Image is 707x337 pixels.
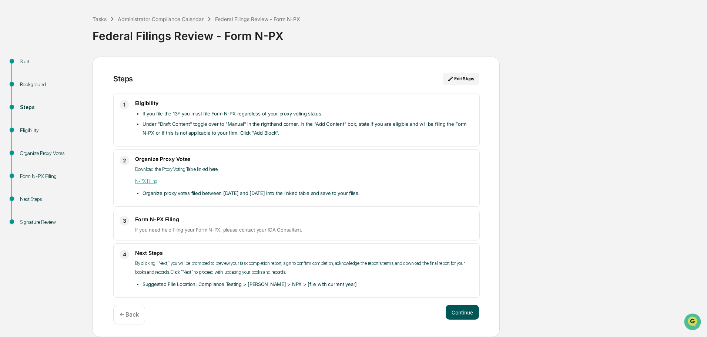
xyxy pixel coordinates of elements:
[123,216,126,225] span: 3
[25,64,94,70] div: We're available if you need us!
[118,16,204,22] div: Administrator Compliance Calendar
[4,104,50,118] a: 🔎Data Lookup
[54,94,60,100] div: 🗄️
[135,259,473,277] p: By clicking “Next,” you will be prompted to preview your task completion report, sign to confirm ...
[19,34,122,41] input: Clear
[20,58,81,65] div: Start
[135,178,157,184] a: N-PX Filing
[74,125,90,131] span: Pylon
[443,73,479,85] button: Edit Steps
[123,100,125,109] span: 1
[20,149,81,157] div: Organize Proxy Votes
[113,74,133,83] div: Steps
[120,311,139,318] p: ← Back
[143,280,473,289] li: Suggested File Location: Compliance Testing > [PERSON_NAME] > NPX > [file with current year]
[143,109,473,118] li: If you file the 13F you must file Form N-PX regardless of your proxy voting status.
[123,250,126,259] span: 4
[15,107,47,115] span: Data Lookup
[20,81,81,88] div: Background
[20,127,81,134] div: Eligibility
[7,16,135,27] p: How can we help?
[143,189,473,198] li: Organize proxy votes filed between [DATE] and [DATE] into the linked table and save to your files.
[51,90,95,104] a: 🗄️Attestations
[4,90,51,104] a: 🖐️Preclearance
[446,305,479,320] button: Continue
[93,16,107,22] div: Tasks
[123,156,126,165] span: 2
[135,165,473,174] p: Download the Proxy Voting Table linked here:
[135,156,473,162] h3: Organize Proxy Votes
[7,94,13,100] div: 🖐️
[61,93,92,101] span: Attestations
[135,100,473,106] h3: Eligibility
[7,57,21,70] img: 1746055101610-c473b297-6a78-478c-a979-82029cc54cd1
[135,227,302,233] span: If you need help filing your Form N-PX, please contact your ICA Consultant.
[126,59,135,68] button: Start new chat
[20,104,81,111] div: Steps
[215,16,300,22] div: Federal Filings Review - Form N-PX
[93,23,703,43] div: Federal Filings Review - Form N-PX
[52,125,90,131] a: Powered byPylon
[7,108,13,114] div: 🔎
[20,218,81,226] div: Signature Review
[25,57,121,64] div: Start new chat
[20,172,81,180] div: Form N-PX Filing
[20,195,81,203] div: Next Steps
[135,250,473,256] h3: Next Steps
[135,216,473,222] h3: Form N-PX Filing
[143,119,473,137] li: Under "Draft Content" toggle over to "Manual" in the righthand corner. In the "Add Content" box, ...
[683,313,703,333] iframe: Open customer support
[15,93,48,101] span: Preclearance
